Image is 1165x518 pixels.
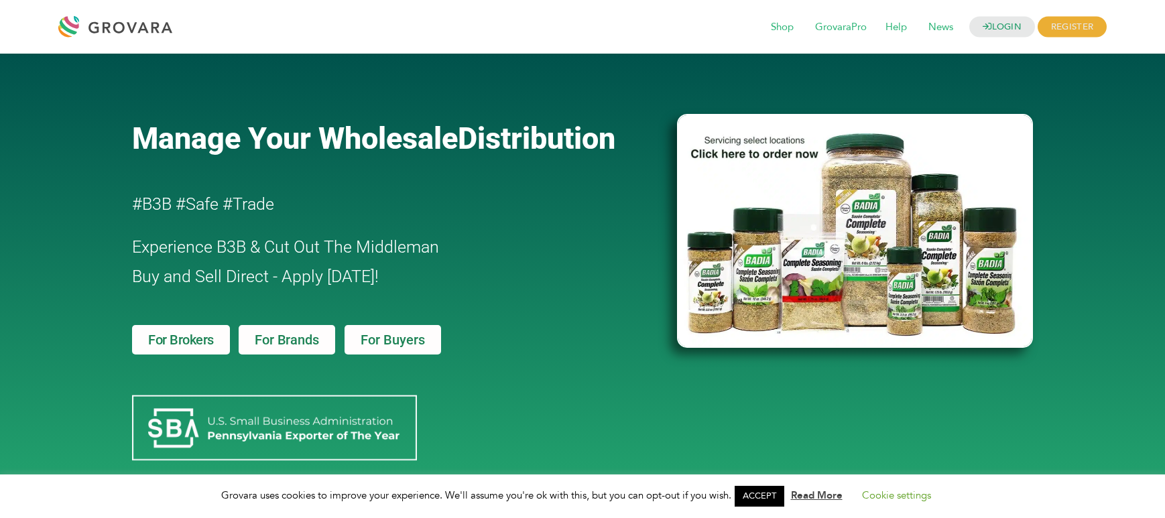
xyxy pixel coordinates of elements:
[969,17,1035,38] a: LOGIN
[791,489,843,502] a: Read More
[132,237,439,257] span: Experience B3B & Cut Out The Middleman
[761,15,803,40] span: Shop
[735,486,784,507] a: ACCEPT
[132,121,458,156] span: Manage Your Wholesale
[132,325,230,354] a: For Brokers
[132,267,379,286] span: Buy and Sell Direct - Apply [DATE]!
[458,121,615,156] span: Distribution
[1038,17,1107,38] span: REGISTER
[876,20,916,35] a: Help
[862,489,931,502] a: Cookie settings
[345,325,441,354] a: For Buyers
[806,15,876,40] span: GrovaraPro
[919,20,963,35] a: News
[876,15,916,40] span: Help
[132,190,600,219] h2: #B3B #Safe #Trade
[806,20,876,35] a: GrovaraPro
[761,20,803,35] a: Shop
[255,333,318,346] span: For Brands
[132,121,655,156] a: Manage Your WholesaleDistribution
[148,333,214,346] span: For Brokers
[919,15,963,40] span: News
[361,333,425,346] span: For Buyers
[239,325,334,354] a: For Brands
[221,489,944,502] span: Grovara uses cookies to improve your experience. We'll assume you're ok with this, but you can op...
